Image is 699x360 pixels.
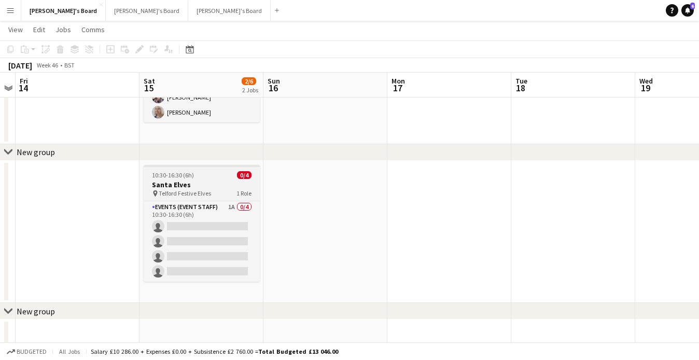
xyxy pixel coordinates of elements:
[242,86,258,94] div: 2 Jobs
[17,147,55,157] div: New group
[5,346,48,357] button: Budgeted
[34,61,60,69] span: Week 46
[8,60,32,71] div: [DATE]
[144,180,260,189] h3: Santa Elves
[91,348,338,355] div: Salary £10 286.00 + Expenses £0.00 + Subsistence £2 760.00 =
[55,25,71,34] span: Jobs
[8,25,23,34] span: View
[106,1,188,21] button: [PERSON_NAME]'s Board
[258,348,338,355] span: Total Budgeted £13 046.00
[81,25,105,34] span: Comms
[4,23,27,36] a: View
[638,82,653,94] span: 19
[142,82,155,94] span: 15
[152,171,194,179] span: 10:30-16:30 (6h)
[21,1,106,21] button: [PERSON_NAME]'s Board
[681,4,694,17] a: 6
[236,189,251,197] span: 1 Role
[390,82,405,94] span: 17
[392,76,405,86] span: Mon
[639,76,653,86] span: Wed
[242,77,256,85] span: 2/6
[144,165,260,282] app-job-card: 10:30-16:30 (6h)0/4Santa Elves Telford Festive Elves1 RoleEvents (Event Staff)1A0/410:30-16:30 (6h)
[51,23,75,36] a: Jobs
[268,76,280,86] span: Sun
[18,82,28,94] span: 14
[144,76,155,86] span: Sat
[266,82,280,94] span: 16
[514,82,527,94] span: 18
[29,23,49,36] a: Edit
[237,171,251,179] span: 0/4
[188,1,271,21] button: [PERSON_NAME]'s Board
[77,23,109,36] a: Comms
[33,25,45,34] span: Edit
[144,201,260,282] app-card-role: Events (Event Staff)1A0/410:30-16:30 (6h)
[57,348,82,355] span: All jobs
[159,189,211,197] span: Telford Festive Elves
[64,61,75,69] div: BST
[515,76,527,86] span: Tue
[20,76,28,86] span: Fri
[690,3,695,9] span: 6
[17,348,47,355] span: Budgeted
[17,306,55,316] div: New group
